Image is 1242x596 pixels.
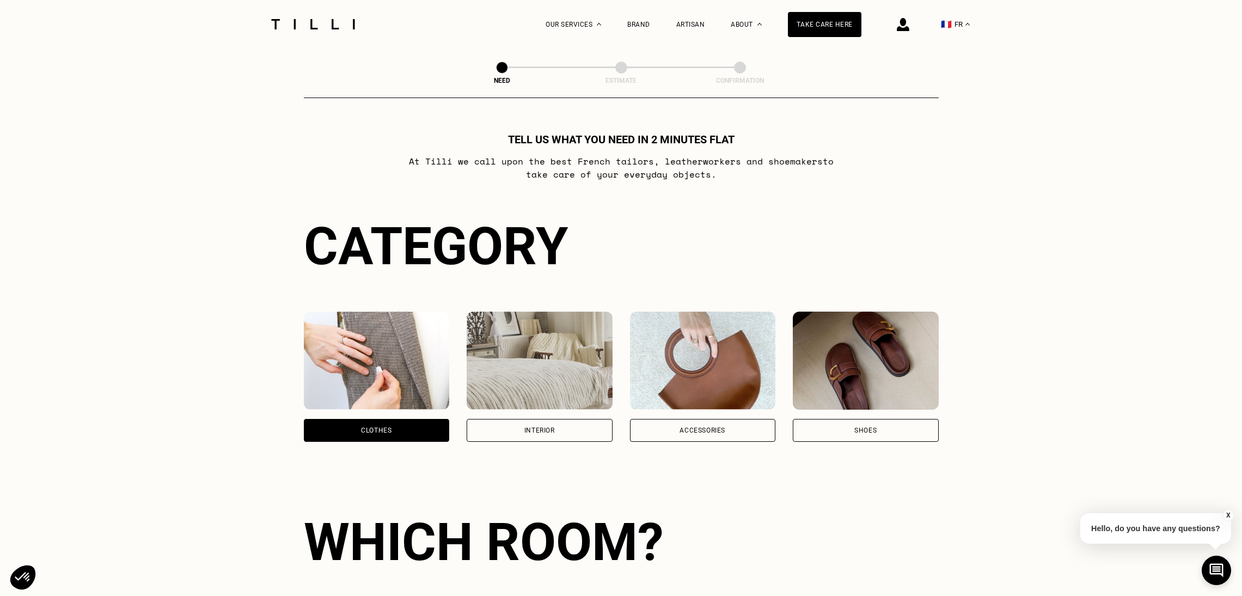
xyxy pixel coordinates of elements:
img: Accessories [630,312,776,410]
img: Clothes [304,312,450,410]
font: Confirmation [716,77,764,84]
a: Artisan [676,21,705,28]
font: Estimate [605,77,637,84]
font: Take care here [797,21,853,28]
font: Shoes [854,427,877,434]
font: FR [955,20,963,28]
font: Which room? [304,512,664,573]
a: Take care here [788,12,861,37]
font: Tell us what you need in 2 minutes flat [508,133,735,146]
font: Need [494,77,510,84]
font: 🇫🇷 [941,19,952,29]
font: Our services [546,21,592,28]
button: X [1223,509,1234,521]
img: connection icon [897,18,909,31]
font: Clothes [361,427,391,434]
font: At Tilli we call upon the best French tailors [409,155,654,168]
font: Category [304,216,568,277]
font: X [1226,512,1231,519]
img: About drop-down menu [757,23,762,26]
font: , leatherworkers and shoemakers [654,155,823,168]
img: Tilli Dressmaking Service Logo [267,19,359,29]
font: About [731,21,753,28]
font: Hello, do you have any questions? [1091,524,1220,533]
font: to take care of your everyday objects. [526,155,834,181]
font: Accessories [680,427,725,434]
img: Shoes [793,312,939,410]
a: Brand [627,21,650,28]
font: Interior [524,427,555,434]
img: Drop-down menu [597,23,601,26]
img: Interior [467,312,613,410]
img: drop-down menu [965,23,970,26]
